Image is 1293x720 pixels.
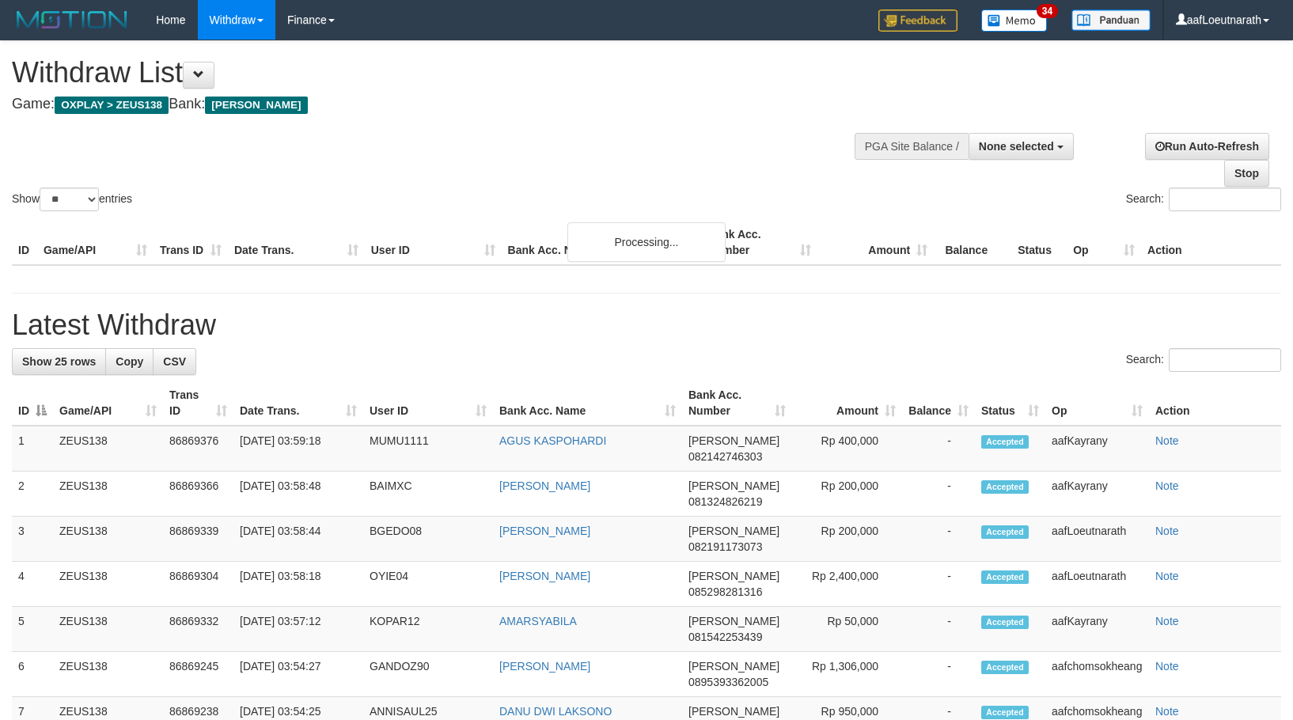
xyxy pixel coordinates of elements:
[363,472,493,517] td: BAIMXC
[902,652,975,697] td: -
[688,525,779,537] span: [PERSON_NAME]
[1145,133,1269,160] a: Run Auto-Refresh
[1011,220,1067,265] th: Status
[53,381,163,426] th: Game/API: activate to sort column ascending
[1224,160,1269,187] a: Stop
[363,607,493,652] td: KOPAR12
[53,472,163,517] td: ZEUS138
[1045,607,1149,652] td: aafKayrany
[22,355,96,368] span: Show 25 rows
[1155,705,1179,718] a: Note
[233,652,363,697] td: [DATE] 03:54:27
[12,8,132,32] img: MOTION_logo.png
[1155,570,1179,582] a: Note
[688,705,779,718] span: [PERSON_NAME]
[53,652,163,697] td: ZEUS138
[792,517,902,562] td: Rp 200,000
[1169,348,1281,372] input: Search:
[792,607,902,652] td: Rp 50,000
[53,426,163,472] td: ZEUS138
[105,348,154,375] a: Copy
[233,517,363,562] td: [DATE] 03:58:44
[1045,562,1149,607] td: aafLoeutnarath
[53,607,163,652] td: ZEUS138
[163,562,233,607] td: 86869304
[12,57,846,89] h1: Withdraw List
[1126,348,1281,372] label: Search:
[233,426,363,472] td: [DATE] 03:59:18
[499,434,606,447] a: AGUS KASPOHARDI
[981,9,1048,32] img: Button%20Memo.svg
[228,220,365,265] th: Date Trans.
[1141,220,1281,265] th: Action
[688,676,768,688] span: Copy 0895393362005 to clipboard
[12,607,53,652] td: 5
[163,355,186,368] span: CSV
[792,472,902,517] td: Rp 200,000
[154,220,228,265] th: Trans ID
[363,517,493,562] td: BGEDO08
[365,220,502,265] th: User ID
[12,562,53,607] td: 4
[499,479,590,492] a: [PERSON_NAME]
[163,652,233,697] td: 86869245
[1149,381,1281,426] th: Action
[233,381,363,426] th: Date Trans.: activate to sort column ascending
[40,188,99,211] select: Showentries
[902,426,975,472] td: -
[902,472,975,517] td: -
[934,220,1011,265] th: Balance
[979,140,1054,153] span: None selected
[37,220,154,265] th: Game/API
[163,472,233,517] td: 86869366
[12,517,53,562] td: 3
[499,615,577,627] a: AMARSYABILA
[12,348,106,375] a: Show 25 rows
[1155,434,1179,447] a: Note
[1045,426,1149,472] td: aafKayrany
[1169,188,1281,211] input: Search:
[981,616,1029,629] span: Accepted
[902,562,975,607] td: -
[233,472,363,517] td: [DATE] 03:58:48
[1045,472,1149,517] td: aafKayrany
[792,562,902,607] td: Rp 2,400,000
[12,188,132,211] label: Show entries
[12,381,53,426] th: ID: activate to sort column descending
[792,426,902,472] td: Rp 400,000
[12,97,846,112] h4: Game: Bank:
[855,133,969,160] div: PGA Site Balance /
[792,381,902,426] th: Amount: activate to sort column ascending
[1071,9,1151,31] img: panduan.png
[55,97,169,114] span: OXPLAY > ZEUS138
[116,355,143,368] span: Copy
[233,562,363,607] td: [DATE] 03:58:18
[205,97,307,114] span: [PERSON_NAME]
[682,381,792,426] th: Bank Acc. Number: activate to sort column ascending
[688,434,779,447] span: [PERSON_NAME]
[363,426,493,472] td: MUMU1111
[163,381,233,426] th: Trans ID: activate to sort column ascending
[12,220,37,265] th: ID
[902,381,975,426] th: Balance: activate to sort column ascending
[499,660,590,673] a: [PERSON_NAME]
[1155,479,1179,492] a: Note
[567,222,726,262] div: Processing...
[12,472,53,517] td: 2
[792,652,902,697] td: Rp 1,306,000
[902,517,975,562] td: -
[902,607,975,652] td: -
[153,348,196,375] a: CSV
[981,480,1029,494] span: Accepted
[688,631,762,643] span: Copy 081542253439 to clipboard
[1037,4,1058,18] span: 34
[493,381,682,426] th: Bank Acc. Name: activate to sort column ascending
[12,309,1281,341] h1: Latest Withdraw
[1155,615,1179,627] a: Note
[1126,188,1281,211] label: Search:
[975,381,1045,426] th: Status: activate to sort column ascending
[981,525,1029,539] span: Accepted
[981,570,1029,584] span: Accepted
[233,607,363,652] td: [DATE] 03:57:12
[981,435,1029,449] span: Accepted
